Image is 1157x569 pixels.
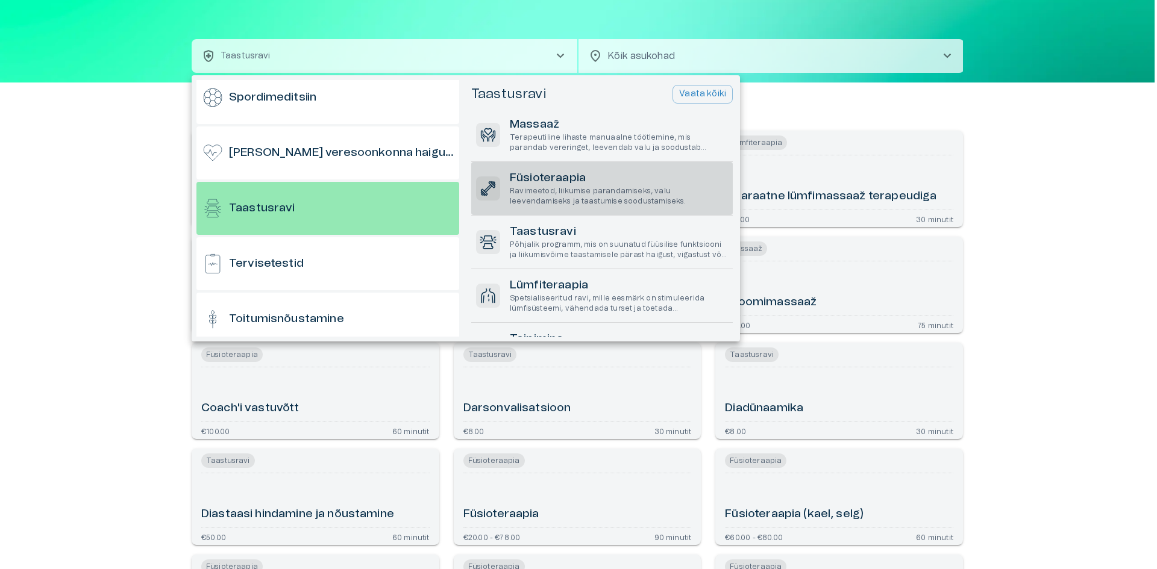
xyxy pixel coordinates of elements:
p: Ravimeetod, liikumise parandamiseks, valu leevendamiseks ja taastumise soodustamiseks. [510,186,728,207]
h6: Füsioteraapia [510,170,728,187]
h6: Lümfiteraapia [510,278,728,294]
h6: [PERSON_NAME] veresoonkonna haigused [229,145,454,161]
h6: Tervisetestid [229,256,304,272]
h6: Taastusravi [510,224,728,240]
p: Vaata kõiki [679,88,726,101]
h5: Taastusravi [471,86,547,103]
h6: Massaaž [510,117,728,133]
p: Põhjalik programm, mis on suunatud füüsilise funktsiooni ja liikumisvõime taastamisele pärast hai... [510,240,728,260]
h6: Taastusravi [229,201,295,217]
p: Spetsialiseeritud ravi, mille eesmärk on stimuleerida lümfisüsteemi, vähendada turset ja toetada ... [510,293,728,314]
h6: Toitumisnõustamine [229,311,344,328]
h6: Teipimine [510,331,728,347]
h6: Spordimeditsiin [229,90,316,106]
button: Vaata kõiki [673,85,733,104]
p: Terapeutiline lihaste manuaalne töötlemine, mis parandab vereringet, leevendab valu ja soodustab ... [510,132,728,153]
